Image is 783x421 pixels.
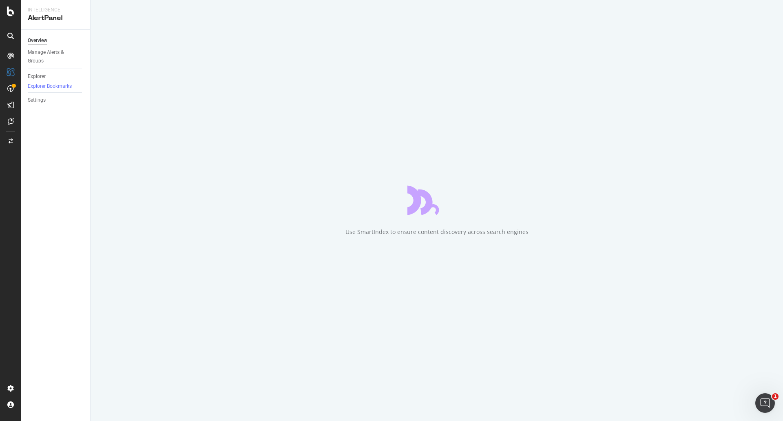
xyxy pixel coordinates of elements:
[28,36,47,45] div: Overview
[28,13,84,23] div: AlertPanel
[28,72,84,81] a: Explorer
[755,393,775,413] iframe: Intercom live chat
[407,185,466,215] div: animation
[28,48,84,65] a: Manage Alerts & Groups
[345,228,529,236] div: Use SmartIndex to ensure content discovery across search engines
[28,48,77,65] div: Manage Alerts & Groups
[28,96,46,105] div: Settings
[28,96,84,105] a: Settings
[772,393,779,400] span: 1
[28,7,84,13] div: Intelligence
[28,72,46,81] div: Explorer
[28,83,72,90] div: Explorer Bookmarks
[28,82,80,91] a: Explorer Bookmarks
[28,36,84,45] a: Overview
